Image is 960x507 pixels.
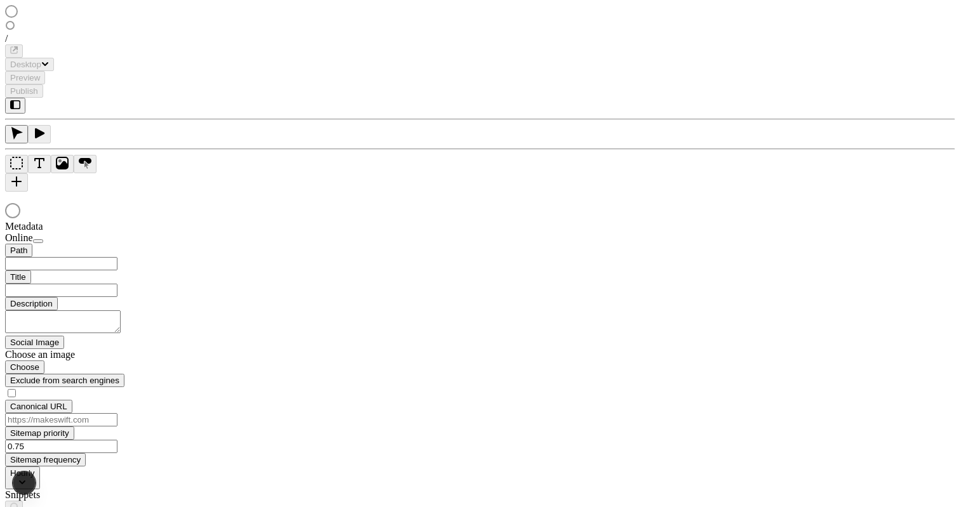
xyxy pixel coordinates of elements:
span: Preview [10,73,40,82]
button: Description [5,297,58,310]
span: Choose [10,362,39,372]
button: Preview [5,71,45,84]
span: Hourly [10,468,35,478]
button: Choose [5,360,44,374]
button: Publish [5,84,43,98]
input: https://makeswift.com [5,413,117,426]
span: Online [5,232,33,243]
button: Text [28,155,51,173]
span: Desktop [10,60,41,69]
button: Social Image [5,336,64,349]
button: Button [74,155,97,173]
button: Sitemap frequency [5,453,86,466]
button: Image [51,155,74,173]
button: Path [5,244,32,257]
button: Canonical URL [5,400,72,413]
span: Publish [10,86,38,96]
div: Metadata [5,221,157,232]
div: / [5,33,955,44]
div: Choose an image [5,349,157,360]
button: Hourly [5,466,40,489]
button: Desktop [5,58,54,71]
div: Snippets [5,489,157,501]
button: Sitemap priority [5,426,74,440]
button: Title [5,270,31,284]
button: Exclude from search engines [5,374,124,387]
button: Box [5,155,28,173]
